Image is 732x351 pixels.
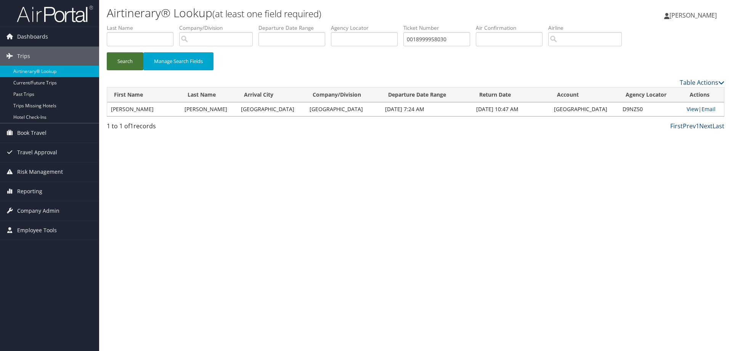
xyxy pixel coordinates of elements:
th: Last Name: activate to sort column ascending [181,87,238,102]
span: Dashboards [17,27,48,46]
th: Account: activate to sort column ascending [550,87,619,102]
a: View [687,105,698,113]
label: Air Confirmation [476,24,548,32]
a: Prev [683,122,696,130]
span: 1 [130,122,133,130]
button: Search [107,52,143,70]
label: Ticket Number [403,24,476,32]
label: Company/Division [179,24,258,32]
th: Company/Division [306,87,381,102]
label: Airline [548,24,628,32]
th: Actions [683,87,724,102]
small: (at least one field required) [212,7,321,20]
label: Last Name [107,24,179,32]
th: Departure Date Range: activate to sort column ascending [381,87,472,102]
td: [PERSON_NAME] [181,102,238,116]
a: Table Actions [680,78,724,87]
td: [DATE] 10:47 AM [472,102,550,116]
a: [PERSON_NAME] [664,4,724,27]
span: Risk Management [17,162,63,181]
th: Return Date: activate to sort column ascending [472,87,550,102]
td: [GEOGRAPHIC_DATA] [306,102,381,116]
a: Email [701,105,716,113]
h1: Airtinerary® Lookup [107,5,518,21]
div: 1 to 1 of records [107,121,253,134]
span: Travel Approval [17,143,57,162]
label: Departure Date Range [258,24,331,32]
span: Company Admin [17,201,59,220]
td: [GEOGRAPHIC_DATA] [237,102,306,116]
th: Arrival City: activate to sort column ascending [237,87,306,102]
label: Agency Locator [331,24,403,32]
td: | [683,102,724,116]
th: Agency Locator: activate to sort column ascending [619,87,683,102]
span: Employee Tools [17,221,57,240]
a: Last [713,122,724,130]
a: First [670,122,683,130]
span: Trips [17,47,30,66]
td: [DATE] 7:24 AM [381,102,472,116]
a: Next [699,122,713,130]
th: First Name: activate to sort column ascending [107,87,181,102]
span: [PERSON_NAME] [669,11,717,19]
span: Book Travel [17,123,47,142]
span: Reporting [17,182,42,201]
button: Manage Search Fields [143,52,213,70]
td: [GEOGRAPHIC_DATA] [550,102,619,116]
a: 1 [696,122,699,130]
td: [PERSON_NAME] [107,102,181,116]
td: D9NZ50 [619,102,683,116]
img: airportal-logo.png [17,5,93,23]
